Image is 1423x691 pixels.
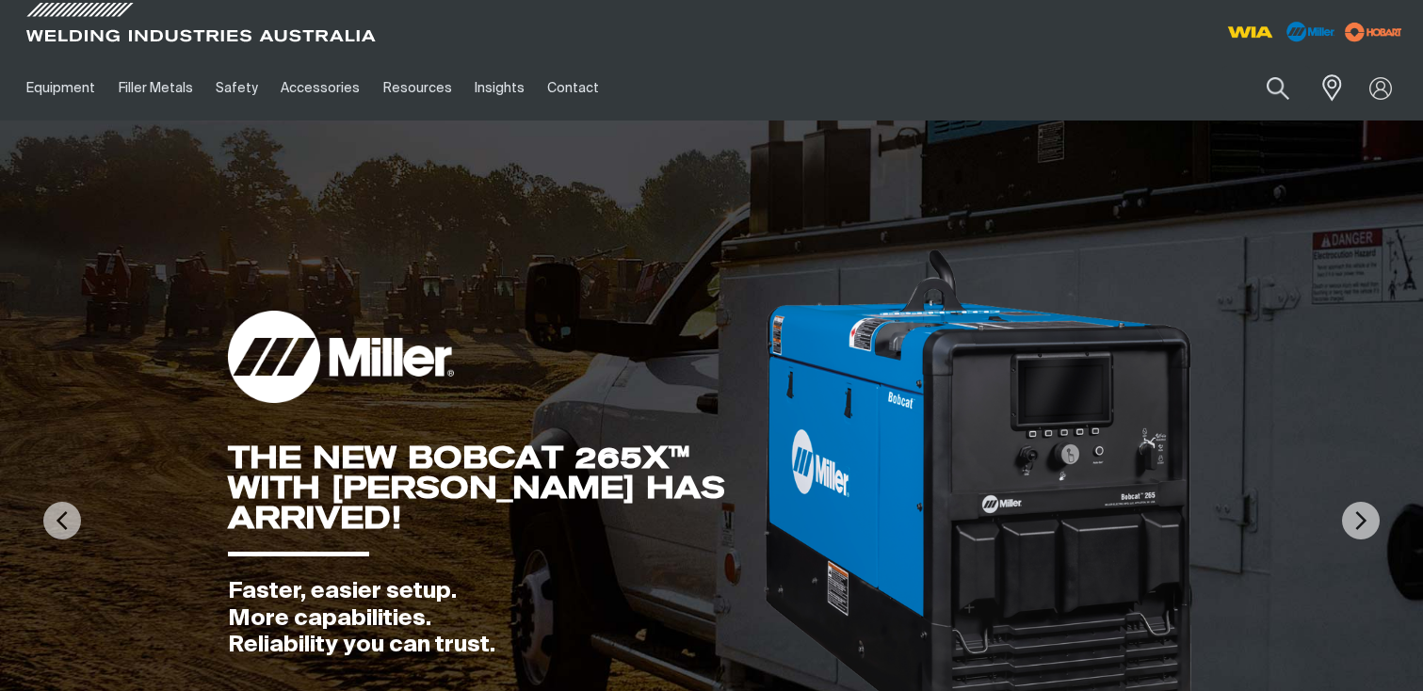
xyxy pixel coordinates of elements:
[204,56,269,121] a: Safety
[372,56,463,121] a: Resources
[106,56,203,121] a: Filler Metals
[1342,502,1380,539] img: NextArrow
[228,578,763,659] div: Faster, easier setup. More capabilities. Reliability you can trust.
[228,442,763,533] div: THE NEW BOBCAT 265X™ WITH [PERSON_NAME] HAS ARRIVED!
[1246,66,1310,110] button: Search products
[15,56,1059,121] nav: Main
[43,502,81,539] img: PrevArrow
[1339,18,1408,46] img: miller
[15,56,106,121] a: Equipment
[269,56,371,121] a: Accessories
[463,56,536,121] a: Insights
[1222,66,1310,110] input: Product name or item number...
[536,56,610,121] a: Contact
